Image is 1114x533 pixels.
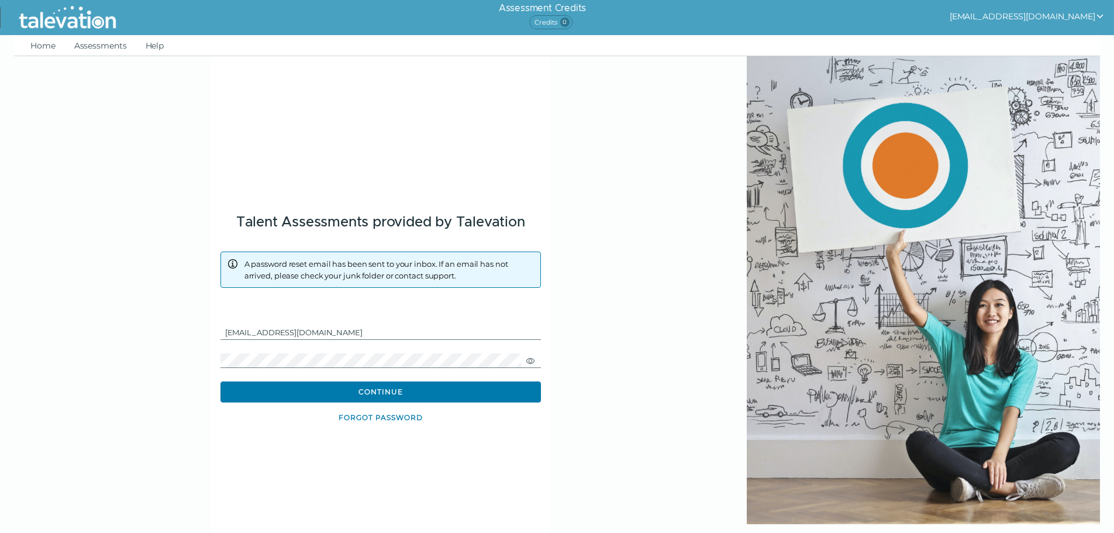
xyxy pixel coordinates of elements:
[244,257,536,283] span: A password reset email has been sent to your inbox. If an email has not arrived, please check you...
[14,3,121,32] img: Talevation_Logo_Transparent_white.png
[529,15,572,29] span: Credits
[236,212,525,231] h3: Talent Assessments provided by Talevation
[950,9,1105,23] button: show user actions
[72,35,129,56] a: Assessments
[28,35,58,56] a: Home
[220,325,527,339] input: Email address
[560,18,570,27] span: 0
[747,56,1100,524] img: login.jpg
[143,35,167,56] a: Help
[499,1,586,15] h6: Assessment Credits
[220,381,541,403] button: Continue
[220,407,541,428] button: Forgot password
